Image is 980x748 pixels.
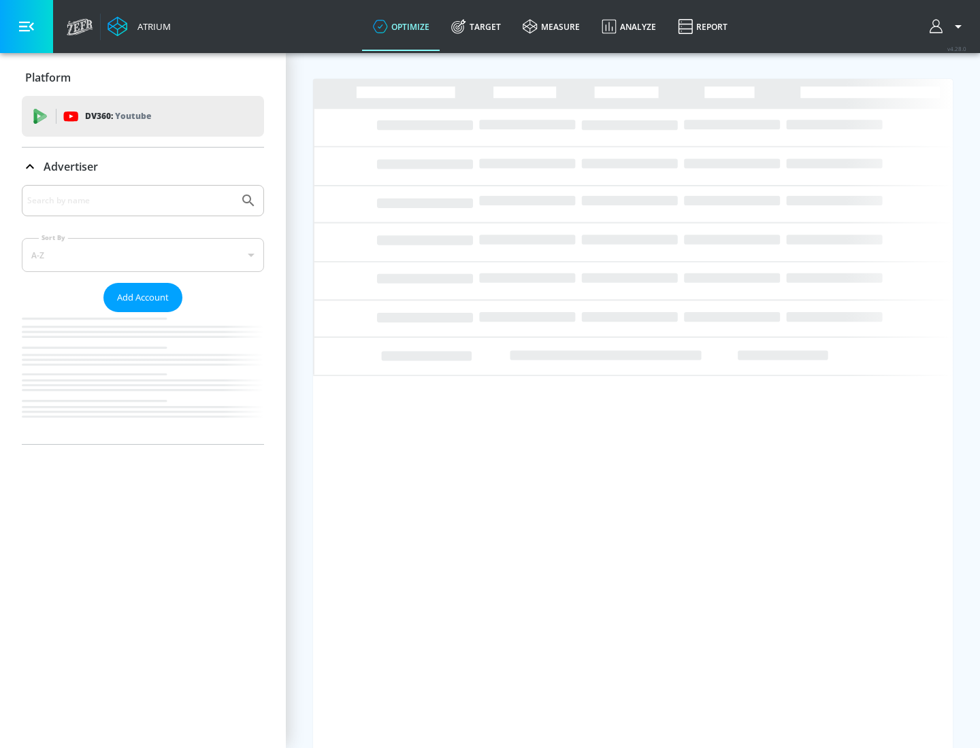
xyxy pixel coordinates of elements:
[22,238,264,272] div: A-Z
[108,16,171,37] a: Atrium
[44,159,98,174] p: Advertiser
[132,20,171,33] div: Atrium
[103,283,182,312] button: Add Account
[512,2,591,51] a: measure
[440,2,512,51] a: Target
[25,70,71,85] p: Platform
[362,2,440,51] a: optimize
[667,2,738,51] a: Report
[22,148,264,186] div: Advertiser
[22,96,264,137] div: DV360: Youtube
[39,233,68,242] label: Sort By
[947,45,966,52] span: v 4.28.0
[591,2,667,51] a: Analyze
[117,290,169,305] span: Add Account
[22,312,264,444] nav: list of Advertiser
[115,109,151,123] p: Youtube
[85,109,151,124] p: DV360:
[22,185,264,444] div: Advertiser
[22,58,264,97] div: Platform
[27,192,233,209] input: Search by name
